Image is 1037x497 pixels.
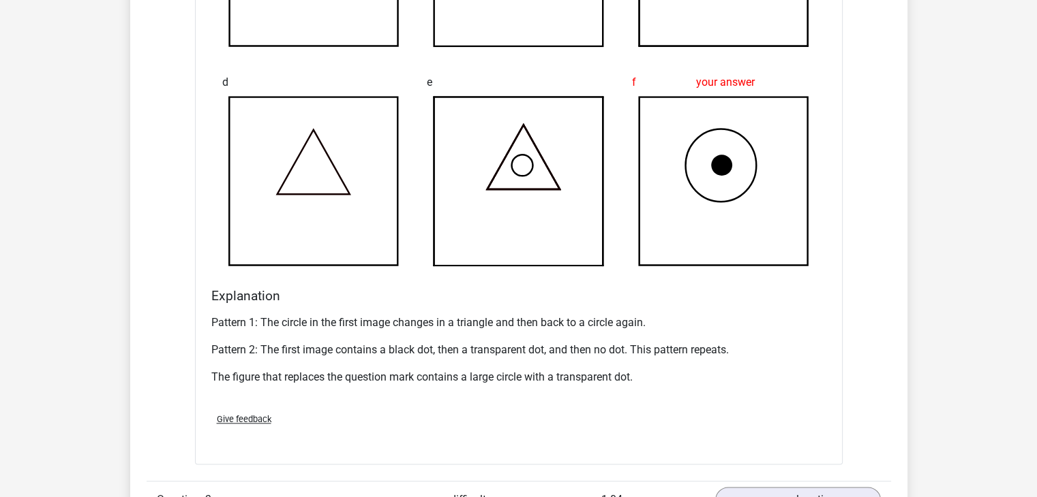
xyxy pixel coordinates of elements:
span: f [632,69,636,96]
p: Pattern 2: The first image contains a black dot, then a transparent dot, and then no dot. This pa... [211,342,826,358]
p: Pattern 1: The circle in the first image changes in a triangle and then back to a circle again. [211,315,826,331]
span: Give feedback [217,414,271,424]
span: d [222,69,228,96]
span: e [427,69,432,96]
h4: Explanation [211,288,826,304]
p: The figure that replaces the question mark contains a large circle with a transparent dot. [211,369,826,385]
div: your answer [632,69,815,96]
